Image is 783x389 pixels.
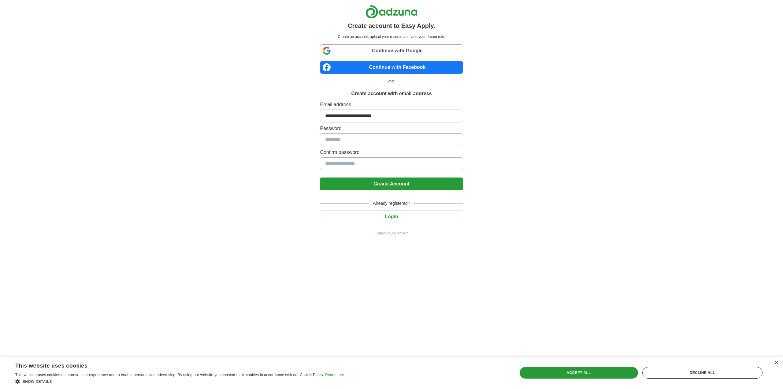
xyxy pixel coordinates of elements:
span: OR [385,79,399,85]
span: Show details [23,380,52,384]
button: Create Account [320,178,463,190]
span: This website uses cookies to improve user experience and to enable personalised advertising. By u... [15,373,324,377]
button: Login [320,210,463,223]
img: Adzuna logo [366,5,417,19]
label: Confirm password [320,149,463,156]
a: Login [320,214,463,219]
div: This website uses cookies [15,360,329,369]
div: Decline all [642,367,763,379]
p: Create an account, upload your resume and land your dream role. [321,34,462,39]
a: Return to job advert [320,230,463,236]
label: Email address [320,101,463,108]
span: Already registered? [369,200,414,207]
div: Show details [15,378,344,384]
label: Password [320,125,463,132]
div: Accept all [520,367,638,379]
h1: Create account with email address [351,90,432,97]
h1: Create account to Easy Apply. [348,21,435,30]
div: Close [774,361,778,365]
a: Read more, opens a new window [325,373,344,377]
a: Continue with Google [320,44,463,57]
a: Continue with Facebook [320,61,463,74]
